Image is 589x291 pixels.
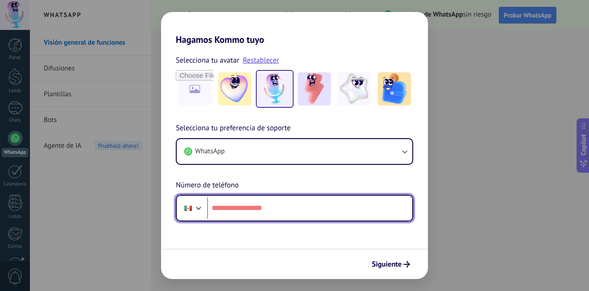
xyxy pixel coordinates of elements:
span: Selecciona tu preferencia de soporte [176,122,291,134]
span: Selecciona tu avatar [176,54,239,66]
img: -2.jpeg [258,72,291,105]
span: Número de teléfono [176,180,239,192]
span: Siguiente [372,261,402,268]
img: -3.jpeg [298,72,331,105]
img: -1.jpeg [218,72,251,105]
div: Mexico: + 52 [179,198,197,218]
img: -5.jpeg [378,72,411,105]
img: -4.jpeg [338,72,371,105]
button: Siguiente [368,256,414,272]
h2: Hagamos Kommo tuyo [161,12,428,45]
span: WhatsApp [195,147,225,156]
button: WhatsApp [177,139,412,164]
a: Restablecer [243,56,279,65]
